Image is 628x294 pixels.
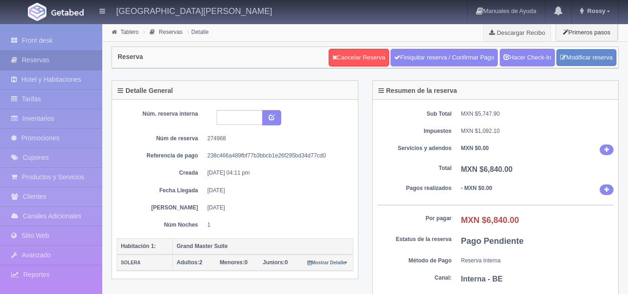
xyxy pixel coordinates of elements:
dd: [DATE] 04:11 pm [207,169,346,177]
dd: MXN $5,747.90 [461,110,614,118]
b: MXN $6,840.00 [461,216,519,225]
dd: [DATE] [207,187,346,195]
dt: Núm. reserva interna [124,110,198,118]
h4: Reserva [118,53,143,60]
dt: Impuestos [377,127,452,135]
dt: Canal: [377,274,452,282]
a: Finiquitar reserva / Confirmar Pago [390,49,498,66]
strong: Menores: [220,259,245,266]
a: Reservas [159,29,183,35]
th: Grand Master Suite [173,238,353,255]
dd: [DATE] [207,204,346,212]
b: Pago Pendiente [461,236,524,246]
dt: Núm Noches [124,221,198,229]
dt: Por pagar [377,215,452,222]
h4: Detalle General [118,87,173,94]
span: 0 [263,259,288,266]
li: Detalle [185,27,211,36]
b: - MXN $0.00 [461,185,492,191]
a: Hacer Check-In [500,49,555,66]
h4: [GEOGRAPHIC_DATA][PERSON_NAME] [116,5,272,16]
span: 2 [177,259,202,266]
b: MXN $0.00 [461,145,489,151]
dt: Referencia de pago [124,152,198,160]
span: Rossy [585,7,605,14]
a: Modificar reserva [556,49,616,66]
dd: Reserva Interna [461,257,614,265]
a: Mostrar Detalle [307,259,348,266]
dt: Pagos realizados [377,184,452,192]
span: 0 [220,259,248,266]
b: MXN $6,840.00 [461,165,513,173]
img: Getabed [51,9,84,16]
dt: Sub Total [377,110,452,118]
dt: Núm de reserva [124,135,198,143]
dt: [PERSON_NAME] [124,204,198,212]
dt: Método de Pago [377,257,452,265]
dd: 1 [207,221,346,229]
small: SOLERA [121,260,140,265]
dt: Estatus de la reserva [377,235,452,243]
a: Tablero [120,29,139,35]
img: Getabed [28,3,46,21]
dd: 274968 [207,135,346,143]
dt: Servicios y adendos [377,144,452,152]
button: Primeros pasos [555,23,618,41]
strong: Adultos: [177,259,199,266]
dt: Creada [124,169,198,177]
b: Interna - BE [461,275,503,283]
dt: Fecha Llegada [124,187,198,195]
dd: MXN $1,092.10 [461,127,614,135]
h4: Resumen de la reserva [378,87,457,94]
dt: Total [377,164,452,172]
dd: 238c466a489fbf77b3bbcb1e26f295bd34d77cd0 [207,152,346,160]
a: Descargar Recibo [484,23,550,42]
strong: Juniors: [263,259,284,266]
a: Cancelar Reserva [329,49,389,66]
b: Habitación 1: [121,243,156,249]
